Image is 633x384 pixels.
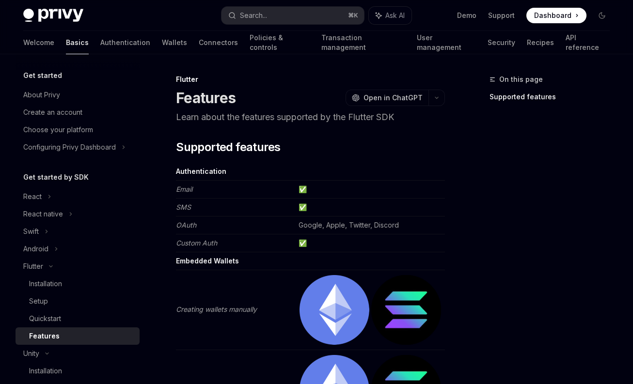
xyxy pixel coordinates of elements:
em: SMS [176,203,191,211]
strong: Authentication [176,167,226,175]
div: Installation [29,278,62,290]
em: Custom Auth [176,239,217,247]
a: Policies & controls [250,31,310,54]
a: Welcome [23,31,54,54]
img: dark logo [23,9,83,22]
div: React native [23,208,63,220]
em: Creating wallets manually [176,305,257,313]
a: Dashboard [526,8,586,23]
a: Connectors [199,31,238,54]
a: About Privy [16,86,140,104]
a: Authentication [100,31,150,54]
span: Open in ChatGPT [364,93,423,103]
div: Swift [23,226,39,237]
td: Google, Apple, Twitter, Discord [295,216,445,234]
a: Create an account [16,104,140,121]
button: Toggle dark mode [594,8,610,23]
div: Flutter [176,75,445,84]
div: Installation [29,365,62,377]
td: ✅ [295,199,445,216]
div: Android [23,243,48,255]
div: Choose your platform [23,124,93,136]
h5: Get started [23,70,62,81]
button: Search...⌘K [222,7,364,24]
span: Dashboard [534,11,571,20]
div: Quickstart [29,313,61,324]
div: Search... [240,10,267,21]
a: Transaction management [321,31,405,54]
div: Flutter [23,261,43,272]
div: Create an account [23,107,82,118]
span: ⌘ K [348,12,358,19]
p: Learn about the features supported by the Flutter SDK [176,110,445,124]
td: ✅ [295,234,445,252]
a: Recipes [527,31,554,54]
img: solana.png [371,275,441,345]
div: React [23,191,42,202]
button: Open in ChatGPT [346,90,428,106]
a: Installation [16,362,140,380]
strong: Embedded Wallets [176,257,239,265]
a: Security [488,31,515,54]
a: Features [16,327,140,345]
div: About Privy [23,89,60,101]
div: Setup [29,295,48,307]
span: Ask AI [385,11,405,20]
a: Installation [16,275,140,292]
td: ✅ [295,181,445,199]
a: Basics [66,31,89,54]
a: API reference [566,31,610,54]
a: Setup [16,292,140,310]
h1: Features [176,89,236,107]
a: Wallets [162,31,187,54]
div: Configuring Privy Dashboard [23,141,116,153]
span: On this page [499,74,543,85]
span: Supported features [176,139,280,155]
a: Supported features [490,89,617,105]
em: Email [176,185,192,193]
a: Choose your platform [16,121,140,138]
div: Unity [23,348,39,359]
div: Features [29,330,60,342]
img: ethereum.png [300,275,369,345]
button: Ask AI [369,7,411,24]
a: Support [488,11,515,20]
a: Demo [457,11,476,20]
a: Quickstart [16,310,140,327]
a: User management [417,31,476,54]
h5: Get started by SDK [23,171,89,183]
em: OAuth [176,221,196,229]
